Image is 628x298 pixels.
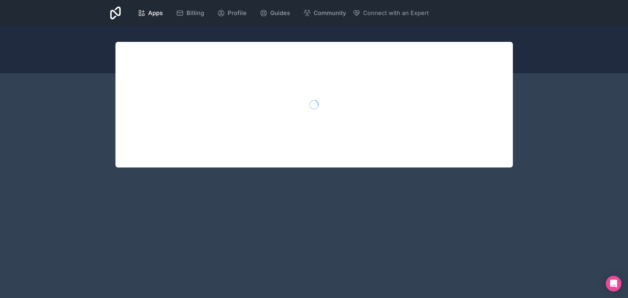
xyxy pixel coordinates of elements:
[186,9,204,18] span: Billing
[132,6,168,20] a: Apps
[314,9,346,18] span: Community
[212,6,252,20] a: Profile
[363,9,429,18] span: Connect with an Expert
[148,9,163,18] span: Apps
[254,6,295,20] a: Guides
[171,6,209,20] a: Billing
[353,9,429,18] button: Connect with an Expert
[270,9,290,18] span: Guides
[606,276,621,291] div: Open Intercom Messenger
[298,6,351,20] a: Community
[228,9,247,18] span: Profile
